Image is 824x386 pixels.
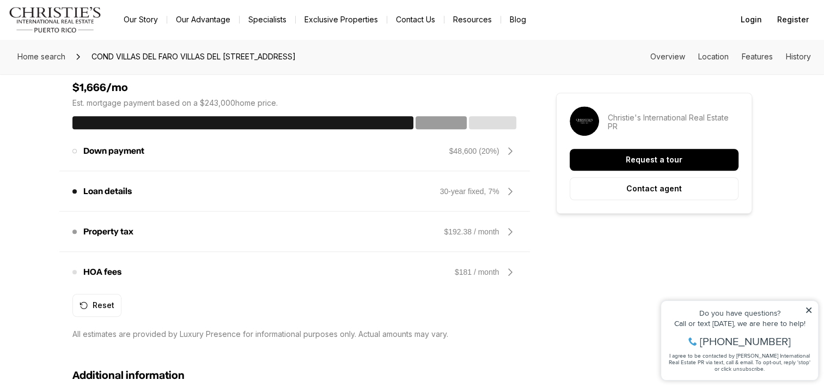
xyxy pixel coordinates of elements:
p: Property tax [83,227,133,236]
div: 30-year fixed, 7% [440,186,499,197]
p: Est. mortgage payment based on a $243,000 home price. [72,99,517,107]
p: All estimates are provided by Luxury Presence for informational purposes only. Actual amounts may... [72,330,448,339]
button: Request a tour [570,149,738,171]
button: Register [771,9,815,31]
a: Skip to: History [786,52,811,61]
div: Down payment$48,600 (20%) [72,138,517,164]
button: Login [734,9,768,31]
p: HOA fees [83,268,121,276]
div: $181 / month [455,267,499,278]
span: COND VILLAS DEL FARO VILLAS DEL [STREET_ADDRESS] [87,48,300,65]
p: Christie's International Real Estate PR [608,113,738,131]
div: $48,600 (20%) [449,146,499,156]
button: Reset [72,294,121,317]
a: Skip to: Features [742,52,773,61]
a: Exclusive Properties [296,12,387,27]
div: HOA fees$181 / month [72,259,517,285]
div: Reset [80,301,114,310]
a: Specialists [240,12,295,27]
a: Resources [444,12,500,27]
a: Blog [501,12,535,27]
span: Login [741,15,762,24]
p: Loan details [83,187,132,196]
nav: Page section menu [650,52,811,61]
h3: Additional information [72,369,517,382]
div: Call or text [DATE], we are here to help! [11,35,157,43]
div: Do you have questions? [11,25,157,32]
span: Home search [17,52,65,61]
h4: $1,666/mo [72,81,517,94]
span: Register [777,15,809,24]
a: Our Advantage [167,12,239,27]
button: Contact agent [570,177,738,200]
a: Home search [13,48,70,65]
span: [PHONE_NUMBER] [45,51,136,62]
a: Skip to: Location [698,52,729,61]
p: Request a tour [626,155,682,164]
a: Our Story [115,12,167,27]
div: Property tax$192.38 / month [72,219,517,245]
span: I agree to be contacted by [PERSON_NAME] International Real Estate PR via text, call & email. To ... [14,67,155,88]
button: Contact Us [387,12,444,27]
div: $192.38 / month [444,226,499,237]
div: Loan details30-year fixed, 7% [72,178,517,204]
p: Contact agent [626,184,682,193]
p: Down payment [83,147,144,155]
a: Skip to: Overview [650,52,685,61]
img: logo [9,7,102,33]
